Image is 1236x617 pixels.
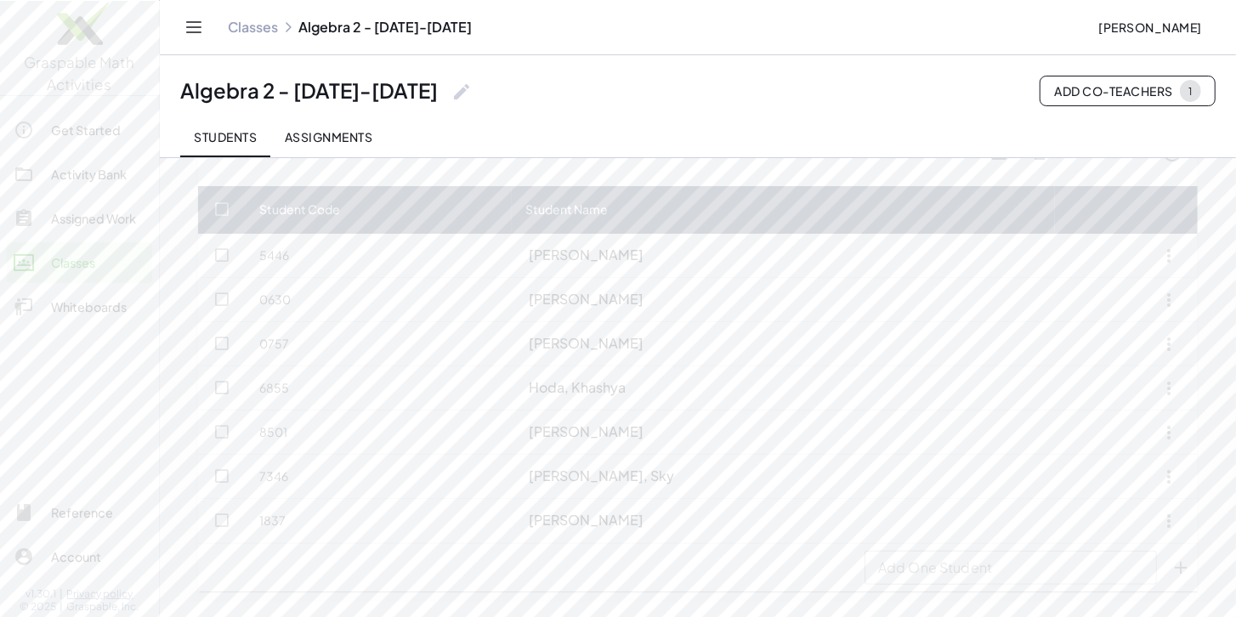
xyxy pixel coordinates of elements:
td: 0757 [246,322,512,366]
span: [PERSON_NAME] [529,335,644,353]
a: Classes [228,19,278,36]
td: 0630 [246,278,512,322]
div: Algebra 2 - [DATE]-[DATE] [180,77,438,104]
span: Add Co-Teachers [1054,80,1201,102]
span: v1.30.1 [26,587,57,601]
span: [PERSON_NAME] [529,423,644,441]
span: [PERSON_NAME] [529,246,644,264]
td: 6855 [246,366,512,410]
button: Add Co-Teachers1 [1040,76,1216,106]
div: Assigned Work [51,208,145,229]
a: Classes [7,242,152,283]
span: Student Code [259,201,340,218]
span: [PERSON_NAME] [529,512,644,529]
div: Activity Bank [51,164,145,184]
span: Graspable, Inc. [67,600,139,614]
span: Student Name [525,201,608,218]
i: Add One Student appended action [1171,558,1191,578]
span: Graspable Math Activities [25,53,135,93]
span: Assignments [284,129,372,144]
td: 1837 [246,499,512,543]
span: [PERSON_NAME] [1098,20,1202,35]
td: 7346 [246,455,512,499]
button: [PERSON_NAME] [1085,12,1216,42]
span: Students [194,129,257,144]
a: Whiteboards [7,286,152,327]
td: 5446 [246,234,512,278]
span: [PERSON_NAME] [529,291,644,308]
span: © 2025 [20,600,57,614]
div: Account [51,546,145,567]
span: | [60,587,64,601]
div: Classes [51,252,145,273]
div: Whiteboards [51,297,145,317]
span: | [60,600,64,614]
a: Privacy policy [67,587,139,601]
div: Reference [51,502,145,523]
a: Get Started [7,110,152,150]
a: Assigned Work [7,198,152,239]
a: Reference [7,492,152,533]
a: Account [7,536,152,577]
a: Activity Bank [7,154,152,195]
td: 8501 [246,410,512,455]
div: 1 [1188,85,1193,98]
span: [PERSON_NAME], Sky [529,467,674,485]
button: Toggle navigation [180,14,207,41]
span: Hoda, Khashya [529,379,626,397]
div: Get Started [51,120,145,140]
